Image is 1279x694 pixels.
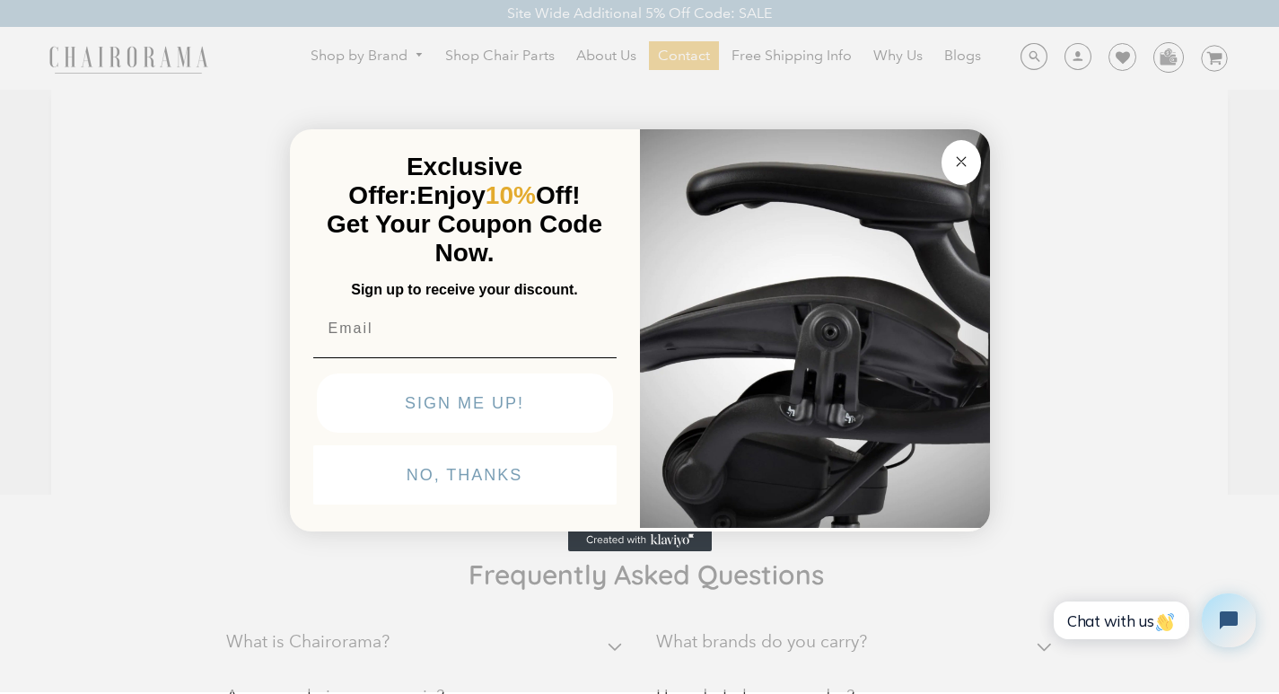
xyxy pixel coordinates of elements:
[327,210,602,267] span: Get Your Coupon Code Now.
[1039,578,1271,663] iframe: Tidio Chat
[348,153,522,209] span: Exclusive Offer:
[351,282,577,297] span: Sign up to receive your discount.
[317,373,613,433] button: SIGN ME UP!
[942,140,981,185] button: Close dialog
[417,181,581,209] span: Enjoy Off!
[486,181,536,209] span: 10%
[313,357,617,358] img: underline
[313,311,617,347] input: Email
[313,445,617,505] button: NO, THANKS
[640,126,990,528] img: 92d77583-a095-41f6-84e7-858462e0427a.jpeg
[568,530,712,551] a: Created with Klaviyo - opens in a new tab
